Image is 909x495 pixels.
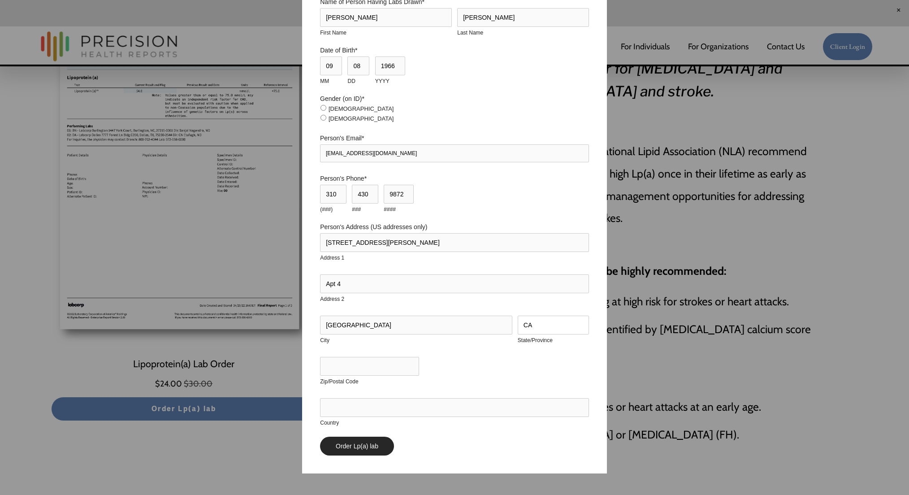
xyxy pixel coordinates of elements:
input: First Name [320,8,452,27]
span: ### [352,206,361,213]
input: Zip/Postal Code [320,357,419,376]
label: [DEMOGRAPHIC_DATA] [320,115,394,122]
input: City [320,316,512,334]
input: Country [320,398,589,417]
legend: Person's Address (US addresses only) [320,223,427,230]
input: DD [347,56,369,75]
input: #### [384,185,414,204]
span: State/Province [518,337,553,343]
iframe: Chat Widget [748,380,909,495]
span: (###) [320,206,333,213]
span: Zip/Postal Code [320,378,358,385]
input: MM [320,56,342,75]
legend: Gender (on ID) [320,95,364,102]
input: State/Province [518,316,589,334]
input: YYYY [375,56,405,75]
input: Order Lp(a) lab [320,437,394,456]
span: Last Name [457,30,483,36]
span: DD [347,78,355,84]
input: Address 1 [320,233,589,252]
span: First Name [320,30,346,36]
legend: Date of Birth [320,47,357,54]
input: (###) [320,185,346,204]
span: YYYY [375,78,390,84]
span: Address 2 [320,296,344,302]
input: Address 2 [320,274,589,293]
span: City [320,337,329,343]
input: ### [352,185,378,204]
label: [DEMOGRAPHIC_DATA] [320,105,394,112]
span: Country [320,420,339,426]
legend: Person's Phone [320,175,367,182]
input: Last Name [457,8,589,27]
label: Person's Email [320,135,589,142]
span: Address 1 [320,255,344,261]
input: [DEMOGRAPHIC_DATA] [320,115,326,121]
span: #### [384,206,396,213]
input: [DEMOGRAPHIC_DATA] [320,105,326,111]
span: MM [320,78,329,84]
